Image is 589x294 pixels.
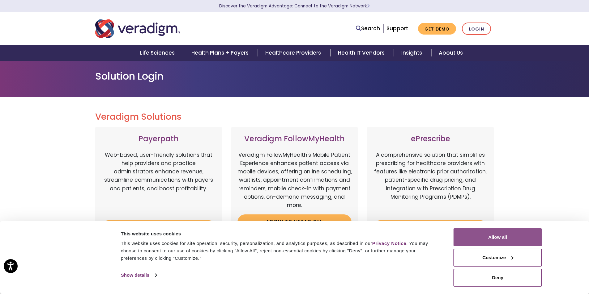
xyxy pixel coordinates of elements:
a: Support [386,25,408,32]
a: Get Demo [418,23,456,35]
div: This website uses cookies [121,230,440,238]
button: Customize [454,249,542,267]
a: Login to Veradigm FollowMyHealth [237,214,352,234]
a: Life Sciences [133,45,184,61]
a: About Us [431,45,470,61]
h1: Solution Login [95,70,494,82]
a: Login [462,23,491,35]
button: Deny [454,269,542,287]
h3: Veradigm FollowMyHealth [237,135,352,143]
a: Login to Payerpath [101,220,216,234]
h2: Veradigm Solutions [95,112,494,122]
a: Login to ePrescribe [373,220,488,234]
a: Search [356,24,380,33]
p: A comprehensive solution that simplifies prescribing for healthcare providers with features like ... [373,151,488,216]
img: Veradigm logo [95,19,180,39]
a: Show details [121,271,157,280]
div: This website uses cookies for site operation, security, personalization, and analytics purposes, ... [121,240,440,262]
p: Web-based, user-friendly solutions that help providers and practice administrators enhance revenu... [101,151,216,216]
a: Insights [394,45,431,61]
a: Health Plans + Payers [184,45,258,61]
iframe: Drift Chat Widget [470,250,582,287]
a: Health IT Vendors [331,45,394,61]
h3: ePrescribe [373,135,488,143]
a: Privacy Notice [372,241,406,246]
a: Discover the Veradigm Advantage: Connect to the Veradigm NetworkLearn More [219,3,370,9]
p: Veradigm FollowMyHealth's Mobile Patient Experience enhances patient access via mobile devices, o... [237,151,352,209]
h3: Payerpath [101,135,216,143]
a: Healthcare Providers [258,45,330,61]
button: Allow all [454,228,542,246]
span: Learn More [367,3,370,9]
